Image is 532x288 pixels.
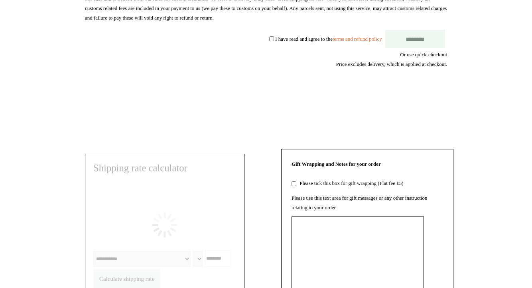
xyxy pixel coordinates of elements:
[387,98,447,119] iframe: PayPal-paypal
[292,195,427,211] label: Please use this text area for gift messages or any other instruction relating to your order.
[292,161,381,167] strong: Gift Wrapping and Notes for your order
[333,36,382,42] a: terms and refund policy
[298,180,403,186] label: Please tick this box for gift wrapping (Flat fee £5)
[85,50,447,69] div: Or use quick-checkout
[85,60,447,69] div: Price excludes delivery, which is applied at checkout.
[275,36,382,42] label: I have read and agree to the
